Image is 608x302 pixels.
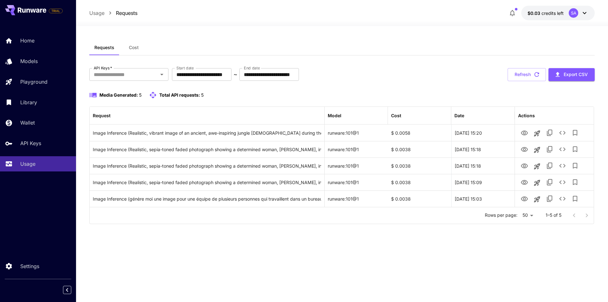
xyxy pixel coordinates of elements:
[518,176,531,189] button: View
[93,158,321,174] div: Click to copy prompt
[201,92,204,98] span: 5
[569,192,581,205] button: Add to library
[99,92,138,98] span: Media Generated:
[20,262,39,270] p: Settings
[20,139,41,147] p: API Keys
[543,192,556,205] button: Copy TaskUUID
[451,190,515,207] div: 29 Sep, 2025 15:03
[94,45,114,50] span: Requests
[531,160,543,173] button: Launch in playground
[543,176,556,189] button: Copy TaskUUID
[485,212,517,218] p: Rows per page:
[159,92,200,98] span: Total API requests:
[451,174,515,190] div: 29 Sep, 2025 15:09
[508,68,546,81] button: Refresh
[244,65,260,71] label: End date
[569,159,581,172] button: Add to library
[556,159,569,172] button: See details
[569,126,581,139] button: Add to library
[94,65,112,71] label: API Keys
[556,143,569,156] button: See details
[93,141,321,157] div: Click to copy prompt
[325,174,388,190] div: runware:101@1
[569,176,581,189] button: Add to library
[518,159,531,172] button: View
[556,192,569,205] button: See details
[528,10,564,16] div: $0.0348
[541,10,564,16] span: credits left
[49,9,62,13] span: TRIAL
[325,157,388,174] div: runware:101@1
[531,127,543,140] button: Launch in playground
[20,37,35,44] p: Home
[93,174,321,190] div: Click to copy prompt
[20,57,38,65] p: Models
[556,176,569,189] button: See details
[518,113,535,118] div: Actions
[89,9,104,17] a: Usage
[157,70,166,79] button: Open
[528,10,541,16] span: $0.03
[325,190,388,207] div: runware:101@1
[68,284,76,296] div: Collapse sidebar
[569,8,578,18] div: SA
[388,190,451,207] div: $ 0.0038
[20,99,37,106] p: Library
[328,113,341,118] div: Model
[388,141,451,157] div: $ 0.0038
[546,212,561,218] p: 1–5 of 5
[556,126,569,139] button: See details
[451,141,515,157] div: 29 Sep, 2025 15:18
[20,160,35,168] p: Usage
[93,125,321,141] div: Click to copy prompt
[388,157,451,174] div: $ 0.0038
[531,193,543,206] button: Launch in playground
[93,113,111,118] div: Request
[543,126,556,139] button: Copy TaskUUID
[49,7,63,15] span: Add your payment card to enable full platform functionality.
[520,211,535,220] div: 50
[451,125,515,141] div: 29 Sep, 2025 15:20
[139,92,142,98] span: 5
[543,143,556,156] button: Copy TaskUUID
[20,78,47,86] p: Playground
[531,144,543,156] button: Launch in playground
[521,6,595,20] button: $0.0348SA
[388,125,451,141] div: $ 0.0058
[93,191,321,207] div: Click to copy prompt
[548,68,595,81] button: Export CSV
[89,9,137,17] nav: breadcrumb
[518,126,531,139] button: View
[531,177,543,189] button: Launch in playground
[518,143,531,156] button: View
[325,125,388,141] div: runware:101@1
[129,45,139,50] span: Cost
[391,113,401,118] div: Cost
[451,157,515,174] div: 29 Sep, 2025 15:18
[116,9,137,17] a: Requests
[63,286,71,294] button: Collapse sidebar
[388,174,451,190] div: $ 0.0038
[20,119,35,126] p: Wallet
[176,65,194,71] label: Start date
[518,192,531,205] button: View
[543,159,556,172] button: Copy TaskUUID
[325,141,388,157] div: runware:101@1
[569,143,581,156] button: Add to library
[454,113,464,118] div: Date
[234,71,237,78] p: ~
